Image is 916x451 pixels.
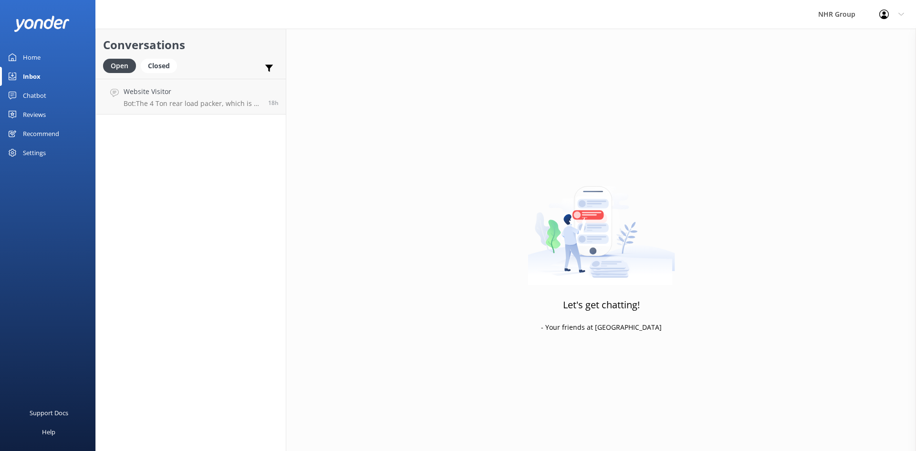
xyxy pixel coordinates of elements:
[96,79,286,115] a: Website VisitorBot:The 4 Ton rear load packer, which is a type of rubbish truck, is available in ...
[23,124,59,143] div: Recommend
[141,59,177,73] div: Closed
[563,297,640,313] h3: Let's get chatting!
[268,99,279,107] span: 03:25pm 12-Aug-2025 (UTC +12:00) Pacific/Auckland
[23,48,41,67] div: Home
[141,60,182,71] a: Closed
[14,16,69,31] img: yonder-white-logo.png
[23,105,46,124] div: Reviews
[103,59,136,73] div: Open
[541,322,662,333] p: - Your friends at [GEOGRAPHIC_DATA]
[124,99,261,108] p: Bot: The 4 Ton rear load packer, which is a type of rubbish truck, is available in [GEOGRAPHIC_DA...
[23,86,46,105] div: Chatbot
[528,166,675,285] img: artwork of a man stealing a conversation from at giant smartphone
[23,143,46,162] div: Settings
[42,422,55,441] div: Help
[30,403,68,422] div: Support Docs
[124,86,261,97] h4: Website Visitor
[103,36,279,54] h2: Conversations
[103,60,141,71] a: Open
[23,67,41,86] div: Inbox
